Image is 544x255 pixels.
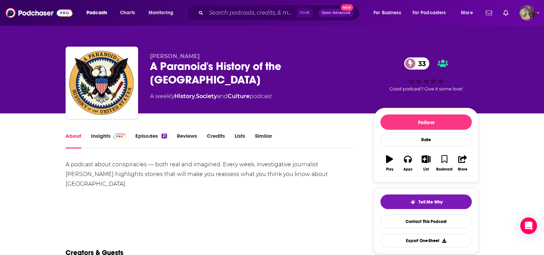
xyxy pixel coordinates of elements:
[207,133,225,149] a: Credits
[380,215,472,228] a: Contact This Podcast
[66,160,353,189] div: A podcast about conspiracies — both real and imagined. Every week, investigative journalist [PERS...
[458,167,467,172] div: Share
[82,7,116,18] button: open menu
[380,133,472,147] div: Rate
[235,133,245,149] a: Lists
[520,5,535,21] span: Logged in as MSanz
[418,199,443,205] span: Tell Me Why
[461,8,473,18] span: More
[161,134,167,138] div: 21
[135,133,167,149] a: Episodes21
[436,167,453,172] div: Bookmark
[67,48,137,118] img: A Paranoid's History of the United States
[296,8,313,17] span: Ctrl K
[483,7,495,19] a: Show notifications dropdown
[255,133,272,149] a: Similar
[120,8,135,18] span: Charts
[408,7,456,18] button: open menu
[149,8,173,18] span: Monitoring
[177,133,197,149] a: Reviews
[456,7,482,18] button: open menu
[228,93,250,99] a: Culture
[411,57,429,70] span: 33
[500,7,511,19] a: Show notifications dropdown
[217,93,228,99] span: and
[399,151,417,176] button: Apps
[520,5,535,21] img: User Profile
[403,167,413,172] div: Apps
[113,134,126,139] img: Podchaser Pro
[417,151,435,176] button: List
[206,7,296,18] input: Search podcasts, credits, & more...
[115,7,139,18] a: Charts
[174,93,195,99] a: History
[369,7,410,18] button: open menu
[380,114,472,130] button: Follow
[150,92,272,101] div: A weekly podcast
[373,8,401,18] span: For Business
[410,199,416,205] img: tell me why sparkle
[404,57,429,70] a: 33
[380,194,472,209] button: tell me why sparkleTell Me Why
[86,8,107,18] span: Podcasts
[380,151,399,176] button: Play
[380,234,472,247] button: Export One-Sheet
[520,5,535,21] button: Show profile menu
[318,9,354,17] button: Open AdvancedNew
[195,93,196,99] span: ,
[386,167,393,172] div: Play
[435,151,453,176] button: Bookmark
[66,133,81,149] a: About
[91,133,126,149] a: InsightsPodchaser Pro
[196,93,217,99] a: Society
[341,4,353,11] span: New
[6,6,73,19] img: Podchaser - Follow, Share and Rate Podcasts
[520,217,537,234] div: Open Intercom Messenger
[150,53,200,59] span: [PERSON_NAME]
[413,8,446,18] span: For Podcasters
[322,11,350,15] span: Open Advanced
[374,53,478,96] div: 33Good podcast? Give it some love!
[144,7,182,18] button: open menu
[390,86,463,91] span: Good podcast? Give it some love!
[454,151,472,176] button: Share
[194,5,366,21] div: Search podcasts, credits, & more...
[423,167,429,172] div: List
